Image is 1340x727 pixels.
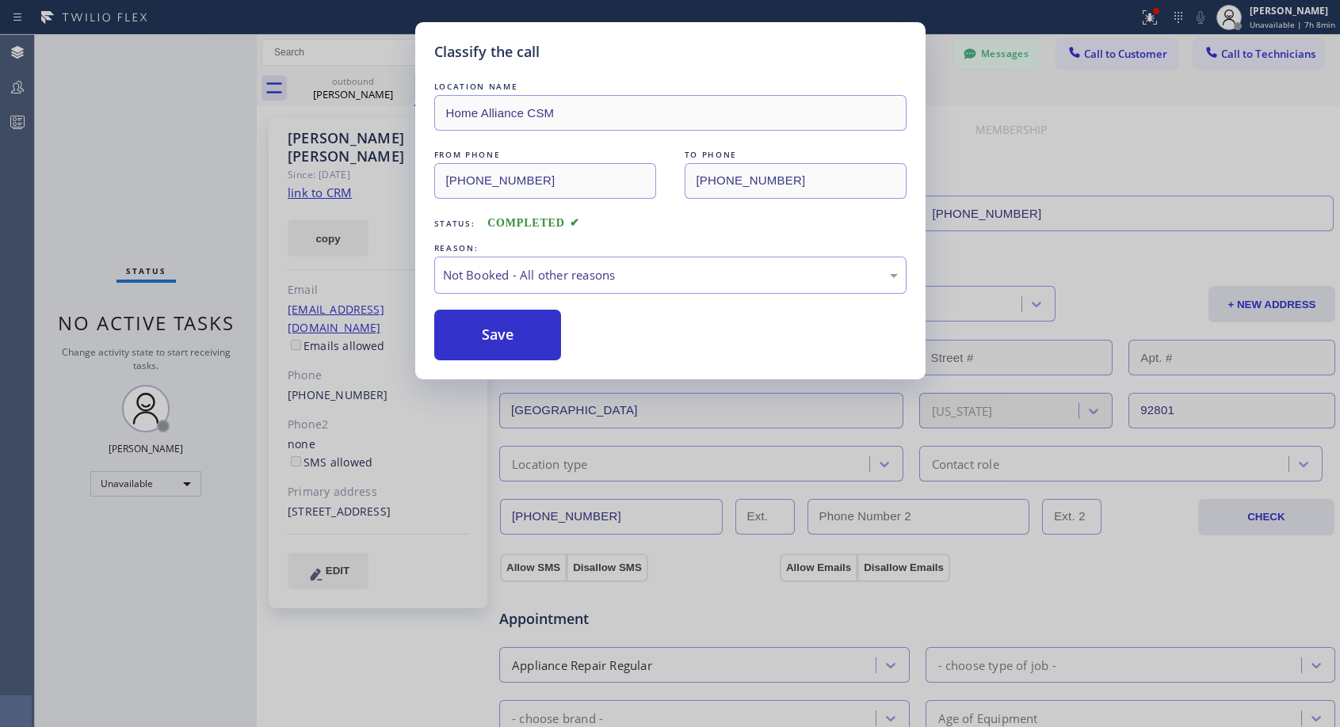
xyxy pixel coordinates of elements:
span: COMPLETED [487,217,579,229]
div: FROM PHONE [434,147,656,163]
span: Status: [434,218,475,229]
div: TO PHONE [685,147,907,163]
div: LOCATION NAME [434,78,907,95]
div: Not Booked - All other reasons [443,266,898,284]
h5: Classify the call [434,41,540,63]
input: To phone [685,163,907,199]
input: From phone [434,163,656,199]
div: REASON: [434,240,907,257]
button: Save [434,310,562,360]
